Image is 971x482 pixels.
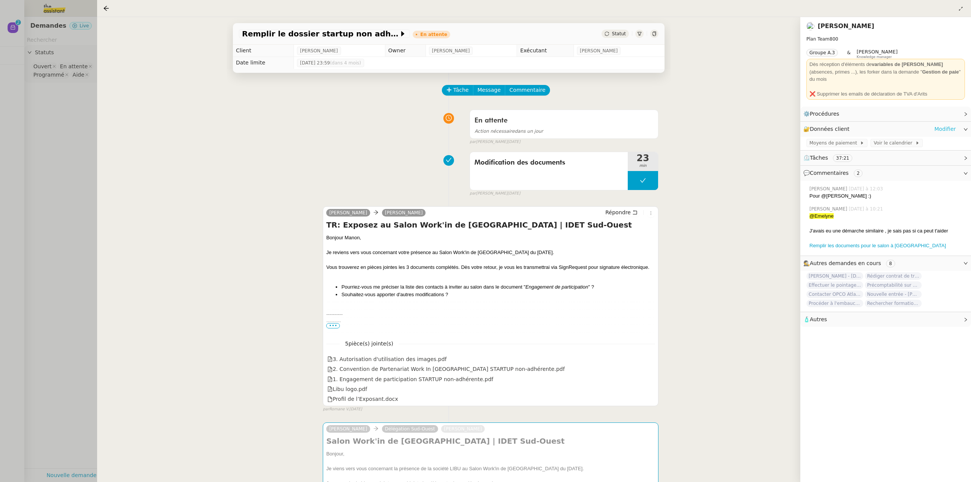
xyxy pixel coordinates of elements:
[382,425,438,432] a: Délégation Sud-Ouest
[800,256,971,271] div: 🕵️Autres demandes en cours 8
[922,69,959,75] strong: Gestion de paie
[326,264,655,271] div: Vous trouverez en pièces jointes les 3 documents complétés. Dès votre retour, je vous les transme...
[341,283,655,291] li: Pourriez-vous me préciser la liste des contacts à inviter au salon dans le document " " ?
[803,170,866,176] span: 💬
[327,385,367,394] div: Libu logo.pdf
[874,139,915,147] span: Voir le calendrier
[865,290,922,298] span: Nouvelle entrée - [PERSON_NAME]
[349,341,393,347] span: pièce(s) jointe(s)
[803,110,843,118] span: ⚙️
[800,151,971,165] div: ⏲️Tâches 37:21
[327,355,446,364] div: 3. Autorisation d'utilisation des images.pdf
[326,234,655,242] div: Bonjour Manon,
[327,375,493,384] div: 1. Engagement de participation STARTUP non-adhérente.pdf
[385,45,426,57] td: Owner
[326,220,655,230] h4: TR: Exposez au Salon Work'in de [GEOGRAPHIC_DATA] | IDET Sud-Ouest
[803,155,859,161] span: ⏲️
[806,49,838,57] nz-tag: Groupe A.3
[505,85,550,96] button: Commentaire
[330,60,361,66] span: (dans 4 mois)
[233,45,294,57] td: Client
[242,30,399,38] span: Remplir le dossier startup non adhérente
[809,139,860,147] span: Moyens de paiement
[800,122,971,137] div: 🔐Données client Modifier
[475,129,543,134] span: dans un jour
[432,47,470,55] span: [PERSON_NAME]
[849,185,885,192] span: [DATE] à 12:03
[326,333,655,340] div: Je vous fais également parvenir ci-dessous la liste des actions restantes à ce jour :
[865,300,922,307] span: Rechercher formation FLE pour [PERSON_NAME]
[810,170,848,176] span: Commentaires
[800,107,971,121] div: ⚙️Procédures
[475,129,515,134] span: Action nécessaire
[300,47,338,55] span: [PERSON_NAME]
[809,192,965,200] div: Pour @[PERSON_NAME] :)
[327,365,565,374] div: 2. Convention de Partenariat Work In [GEOGRAPHIC_DATA] STARTUP non-adhérente.pdf
[603,208,640,217] button: Répondre
[326,450,655,458] div: Bonjour,
[872,61,943,67] strong: variables de [PERSON_NAME]
[470,190,476,197] span: par
[326,425,370,432] a: [PERSON_NAME]
[803,260,898,266] span: 🕵️
[442,85,473,96] button: Tâche
[800,312,971,327] div: 🧴Autres
[507,139,520,145] span: [DATE]
[806,281,863,289] span: Effectuer le pointage des paiements clients manquants
[865,272,922,280] span: Rédiger contrat de travail pour [PERSON_NAME]
[810,111,839,117] span: Procédures
[612,31,626,36] span: Statut
[857,49,898,55] span: [PERSON_NAME]
[470,139,476,145] span: par
[809,61,962,83] div: Dès réception d'éléments de (absences, primes ...), les forker dans la demande " " du mois
[886,260,895,267] nz-tag: 8
[525,284,588,290] em: Engagement de participation
[806,290,863,298] span: Contacter OPCO Atlas pour financement formation
[833,154,852,162] nz-tag: 37:21
[857,49,898,59] app-user-label: Knowledge manager
[810,316,827,322] span: Autres
[349,406,362,413] span: [DATE]
[326,311,655,318] div: ----------
[475,117,507,124] span: En attente
[507,190,520,197] span: [DATE]
[326,249,655,256] div: Je reviens vers vous concernant votre présence au Salon Work'in de [GEOGRAPHIC_DATA] du [DATE].
[809,206,849,212] span: [PERSON_NAME]
[475,157,623,168] span: Modification des documents
[509,86,545,94] span: Commentaire
[470,190,520,197] small: [PERSON_NAME]
[453,86,469,94] span: Tâche
[327,395,398,403] div: Profil de l’Exposant.docx
[809,185,849,192] span: [PERSON_NAME]
[517,45,573,57] td: Exécutant
[420,32,447,37] div: En attente
[854,170,863,177] nz-tag: 2
[934,125,956,133] a: Modifier
[233,57,294,69] td: Date limite
[830,36,838,42] span: 800
[809,90,962,98] div: ❌ Supprimer les emails de déclaration de TVA d'Arits
[803,125,853,133] span: 🔐
[340,339,399,348] span: 5
[605,209,631,216] span: Répondre
[806,22,815,30] img: users%2FQNmrJKjvCnhZ9wRJPnUNc9lj8eE3%2Favatar%2F5ca36b56-0364-45de-a850-26ae83da85f1
[326,209,370,216] a: [PERSON_NAME]
[847,49,850,59] span: &
[473,85,505,96] button: Message
[470,139,520,145] small: [PERSON_NAME]
[628,163,658,169] span: min
[806,300,863,307] span: Procéder à l'embauche d'[PERSON_NAME]
[810,260,881,266] span: Autres demandes en cours
[849,206,885,212] span: [DATE] à 10:21
[809,227,965,235] div: J'avais eu une démarche similaire , je sais pas si ca peut t'aider
[326,465,655,473] div: Je viens vers vous concernant la présence de la société LIBU au Salon Work'in de [GEOGRAPHIC_DATA...
[628,154,658,163] span: 23
[810,126,850,132] span: Données client
[323,406,362,413] small: Romane V.
[800,166,971,181] div: 💬Commentaires 2
[809,243,946,248] a: Remplir les documents pour le salon à [GEOGRAPHIC_DATA]
[300,59,361,67] span: [DATE] 23:59
[806,272,863,280] span: [PERSON_NAME] - [DATE]
[803,316,827,322] span: 🧴
[326,318,655,325] div: ---------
